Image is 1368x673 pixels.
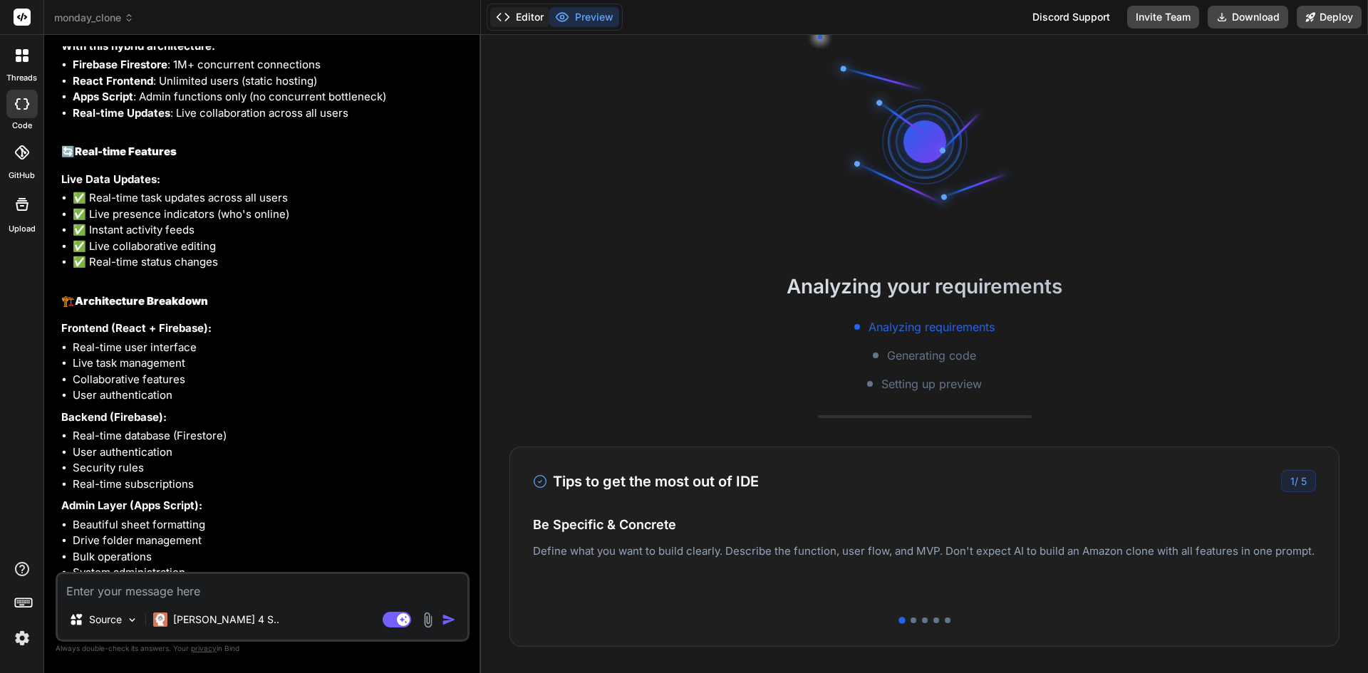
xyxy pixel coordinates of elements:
[442,612,456,627] img: icon
[6,72,37,84] label: threads
[173,612,279,627] p: [PERSON_NAME] 4 S..
[73,387,467,404] li: User authentication
[9,223,36,235] label: Upload
[1127,6,1199,28] button: Invite Team
[61,499,202,512] strong: Admin Layer (Apps Script):
[12,120,32,132] label: code
[73,565,467,581] li: System administration
[1208,6,1288,28] button: Download
[61,321,212,335] strong: Frontend (React + Firebase):
[73,190,467,207] li: ✅ Real-time task updates across all users
[73,476,467,493] li: Real-time subscriptions
[73,460,467,476] li: Security rules
[490,7,549,27] button: Editor
[61,172,160,186] strong: Live Data Updates:
[9,169,35,182] label: GitHub
[1301,475,1307,487] span: 5
[533,471,759,492] h3: Tips to get the most out of IDE
[73,340,467,356] li: Real-time user interface
[73,428,467,444] li: Real-time database (Firestore)
[89,612,122,627] p: Source
[420,612,436,628] img: attachment
[73,58,167,71] strong: Firebase Firestore
[73,254,467,271] li: ✅ Real-time status changes
[61,410,167,424] strong: Backend (Firebase):
[73,89,467,105] li: : Admin functions only (no concurrent bottleneck)
[73,517,467,533] li: Beautiful sheet formatting
[54,11,134,25] span: monday_clone
[869,318,995,335] span: Analyzing requirements
[73,372,467,388] li: Collaborative features
[73,74,153,88] strong: React Frontend
[61,39,215,53] strong: With this hybrid architecture:
[75,145,177,158] strong: Real-time Features
[1281,470,1316,492] div: /
[191,644,217,652] span: privacy
[10,626,34,650] img: settings
[73,106,170,120] strong: Real-time Updates
[73,444,467,461] li: User authentication
[73,105,467,122] li: : Live collaboration across all users
[73,207,467,223] li: ✅ Live presence indicators (who's online)
[56,642,470,655] p: Always double-check its answers. Your in Bind
[75,294,208,308] strong: Architecture Breakdown
[1297,6,1362,28] button: Deploy
[1290,475,1295,487] span: 1
[549,7,619,27] button: Preview
[61,144,467,160] h2: 🔄
[73,90,133,103] strong: Apps Script
[153,612,167,627] img: Claude 4 Sonnet
[126,614,138,626] img: Pick Models
[881,375,982,392] span: Setting up preview
[73,57,467,73] li: : 1M+ concurrent connections
[73,222,467,239] li: ✅ Instant activity feeds
[73,533,467,549] li: Drive folder management
[73,73,467,90] li: : Unlimited users (static hosting)
[533,515,1316,534] h4: Be Specific & Concrete
[73,239,467,255] li: ✅ Live collaborative editing
[73,355,467,372] li: Live task management
[61,293,467,310] h2: 🏗️
[1024,6,1119,28] div: Discord Support
[73,549,467,565] li: Bulk operations
[887,347,976,364] span: Generating code
[481,271,1368,301] h2: Analyzing your requirements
